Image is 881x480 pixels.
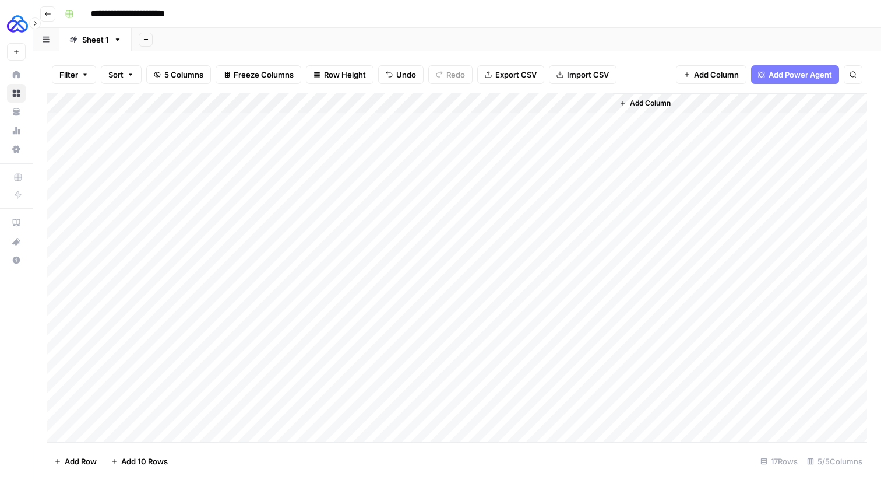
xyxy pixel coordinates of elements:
[676,65,746,84] button: Add Column
[446,69,465,80] span: Redo
[52,65,96,84] button: Filter
[549,65,616,84] button: Import CSV
[428,65,473,84] button: Redo
[7,121,26,140] a: Usage
[8,233,25,250] div: What's new?
[7,251,26,269] button: Help + Support
[104,452,175,471] button: Add 10 Rows
[477,65,544,84] button: Export CSV
[108,69,124,80] span: Sort
[7,103,26,121] a: Your Data
[47,452,104,471] button: Add Row
[164,69,203,80] span: 5 Columns
[802,452,867,471] div: 5/5 Columns
[121,456,168,467] span: Add 10 Rows
[306,65,373,84] button: Row Height
[396,69,416,80] span: Undo
[7,13,28,34] img: AUQ Logo
[378,65,424,84] button: Undo
[615,96,675,111] button: Add Column
[146,65,211,84] button: 5 Columns
[234,69,294,80] span: Freeze Columns
[65,456,97,467] span: Add Row
[495,69,537,80] span: Export CSV
[7,9,26,38] button: Workspace: AUQ
[567,69,609,80] span: Import CSV
[324,69,366,80] span: Row Height
[756,452,802,471] div: 17 Rows
[7,84,26,103] a: Browse
[7,213,26,232] a: AirOps Academy
[82,34,109,45] div: Sheet 1
[7,140,26,159] a: Settings
[216,65,301,84] button: Freeze Columns
[751,65,839,84] button: Add Power Agent
[7,232,26,251] button: What's new?
[59,69,78,80] span: Filter
[769,69,832,80] span: Add Power Agent
[630,98,671,108] span: Add Column
[694,69,739,80] span: Add Column
[101,65,142,84] button: Sort
[59,28,132,51] a: Sheet 1
[7,65,26,84] a: Home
